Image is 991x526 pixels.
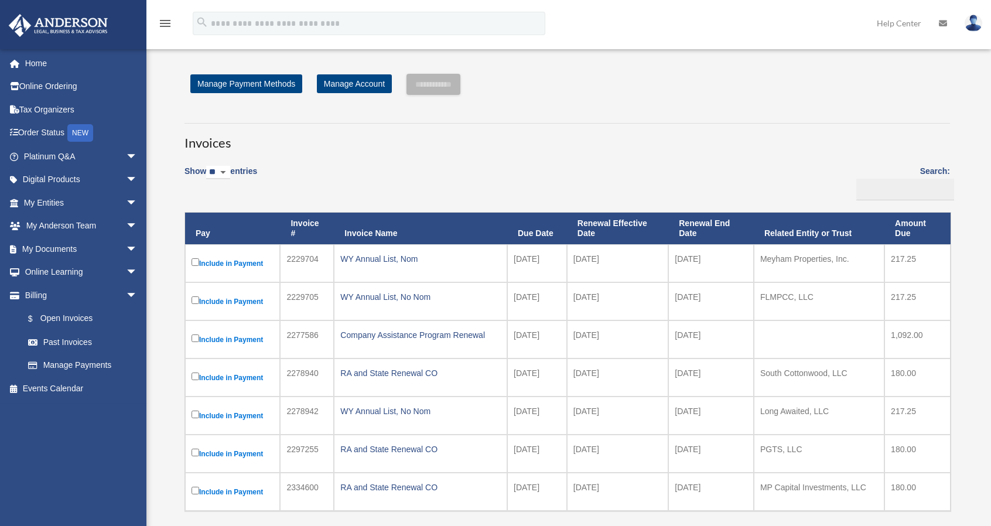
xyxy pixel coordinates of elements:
i: menu [158,16,172,30]
td: [DATE] [668,320,754,358]
div: RA and State Renewal CO [340,441,501,457]
img: User Pic [965,15,982,32]
td: [DATE] [507,435,567,473]
input: Search: [856,179,954,201]
label: Include in Payment [192,370,274,385]
td: 1,092.00 [884,320,951,358]
div: NEW [67,124,93,142]
a: Digital Productsarrow_drop_down [8,168,155,192]
span: $ [35,312,40,326]
th: Due Date: activate to sort column ascending [507,213,567,244]
td: [DATE] [567,473,668,511]
label: Include in Payment [192,484,274,499]
span: arrow_drop_down [126,261,149,285]
span: arrow_drop_down [126,237,149,261]
a: Billingarrow_drop_down [8,284,149,307]
a: menu [158,21,172,30]
td: [DATE] [507,473,567,511]
a: Tax Organizers [8,98,155,121]
a: Online Ordering [8,75,155,98]
a: My Entitiesarrow_drop_down [8,191,155,214]
td: [DATE] [668,397,754,435]
input: Include in Payment [192,411,199,418]
span: arrow_drop_down [126,284,149,308]
td: [DATE] [668,282,754,320]
td: [DATE] [567,435,668,473]
td: [DATE] [668,244,754,282]
td: 217.25 [884,397,951,435]
div: RA and State Renewal CO [340,479,501,496]
a: Home [8,52,155,75]
label: Include in Payment [192,256,274,271]
img: Anderson Advisors Platinum Portal [5,14,111,37]
td: [DATE] [668,358,754,397]
td: PGTS, LLC [754,435,884,473]
a: My Documentsarrow_drop_down [8,237,155,261]
td: [DATE] [567,320,668,358]
td: 2297255 [280,435,334,473]
td: [DATE] [507,282,567,320]
input: Include in Payment [192,373,199,380]
select: Showentries [206,166,230,179]
a: Platinum Q&Aarrow_drop_down [8,145,155,168]
span: arrow_drop_down [126,214,149,238]
h3: Invoices [184,123,950,152]
a: $Open Invoices [16,307,143,331]
i: search [196,16,209,29]
input: Include in Payment [192,487,199,494]
td: 2277586 [280,320,334,358]
td: [DATE] [567,358,668,397]
td: 217.25 [884,244,951,282]
div: Company Assistance Program Renewal [340,327,501,343]
span: arrow_drop_down [126,168,149,192]
span: arrow_drop_down [126,191,149,215]
a: Past Invoices [16,330,149,354]
a: Manage Payments [16,354,149,377]
td: [DATE] [567,244,668,282]
span: arrow_drop_down [126,145,149,169]
div: WY Annual List, Nom [340,251,501,267]
a: Order StatusNEW [8,121,155,145]
td: [DATE] [668,473,754,511]
td: [DATE] [507,320,567,358]
a: Manage Payment Methods [190,74,302,93]
td: 2334600 [280,473,334,511]
td: MP Capital Investments, LLC [754,473,884,511]
label: Include in Payment [192,332,274,347]
td: South Cottonwood, LLC [754,358,884,397]
td: [DATE] [567,282,668,320]
td: 180.00 [884,473,951,511]
td: Meyham Properties, Inc. [754,244,884,282]
th: Amount Due: activate to sort column ascending [884,213,951,244]
td: 180.00 [884,358,951,397]
td: [DATE] [668,435,754,473]
input: Include in Payment [192,449,199,456]
td: 217.25 [884,282,951,320]
td: [DATE] [507,397,567,435]
label: Include in Payment [192,408,274,423]
label: Search: [852,164,950,200]
th: Pay: activate to sort column descending [185,213,280,244]
div: WY Annual List, No Nom [340,289,501,305]
td: [DATE] [567,397,668,435]
td: 180.00 [884,435,951,473]
td: Long Awaited, LLC [754,397,884,435]
td: [DATE] [507,244,567,282]
td: 2229704 [280,244,334,282]
th: Invoice Name: activate to sort column ascending [334,213,507,244]
input: Include in Payment [192,334,199,342]
td: [DATE] [507,358,567,397]
div: WY Annual List, No Nom [340,403,501,419]
label: Show entries [184,164,257,191]
td: 2278942 [280,397,334,435]
a: Manage Account [317,74,392,93]
th: Related Entity or Trust: activate to sort column ascending [754,213,884,244]
td: 2278940 [280,358,334,397]
a: My Anderson Teamarrow_drop_down [8,214,155,238]
td: FLMPCC, LLC [754,282,884,320]
div: RA and State Renewal CO [340,365,501,381]
input: Include in Payment [192,258,199,266]
a: Online Learningarrow_drop_down [8,261,155,284]
label: Include in Payment [192,294,274,309]
label: Include in Payment [192,446,274,461]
